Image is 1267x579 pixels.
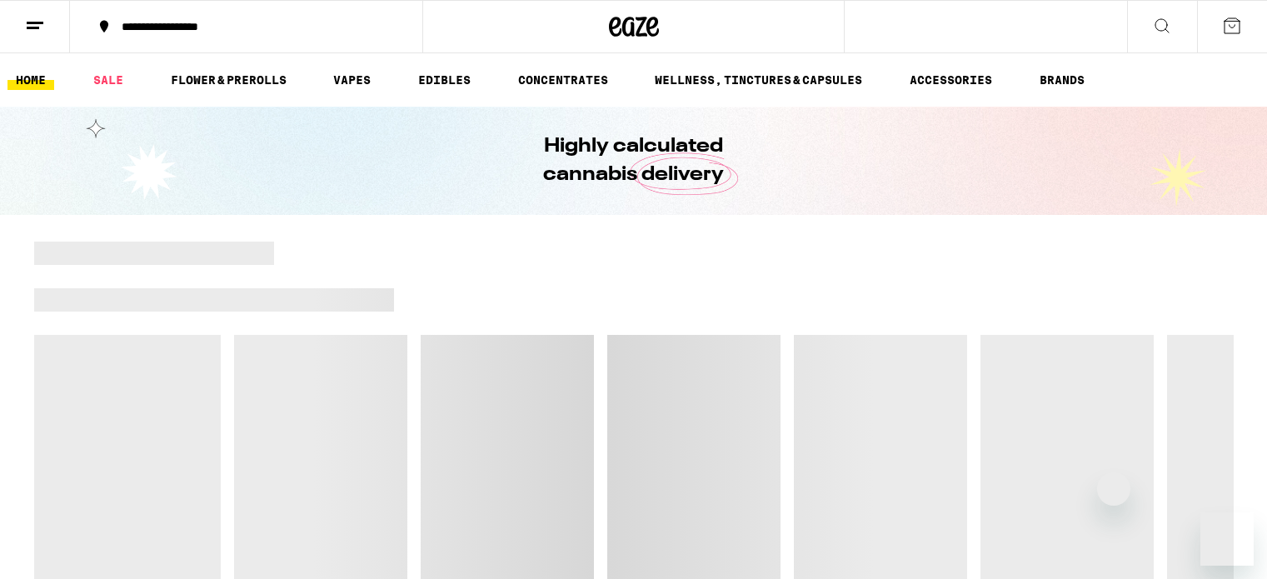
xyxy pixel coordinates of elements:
[496,132,771,189] h1: Highly calculated cannabis delivery
[1200,512,1254,566] iframe: Button to launch messaging window
[1031,70,1093,90] a: BRANDS
[901,70,1000,90] a: ACCESSORIES
[1097,472,1130,506] iframe: Close message
[510,70,616,90] a: CONCENTRATES
[85,70,132,90] a: SALE
[646,70,870,90] a: WELLNESS, TINCTURES & CAPSULES
[410,70,479,90] a: EDIBLES
[325,70,379,90] a: VAPES
[162,70,295,90] a: FLOWER & PREROLLS
[7,70,54,90] a: HOME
